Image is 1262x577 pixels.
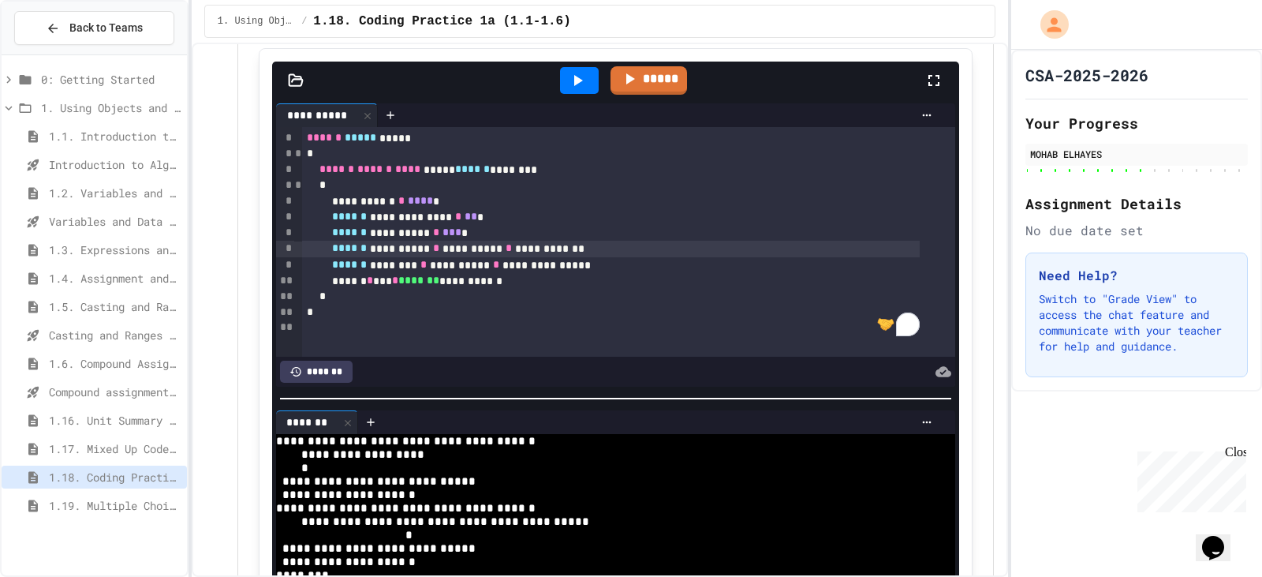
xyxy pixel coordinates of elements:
span: 1. Using Objects and Methods [218,15,295,28]
iframe: chat widget [1196,514,1246,561]
div: No due date set [1025,221,1248,240]
span: 1.4. Assignment and Input [49,270,181,287]
div: Chat with us now!Close [6,6,109,100]
span: Compound assignment operators - Quiz [49,384,181,400]
h3: Need Help? [1039,266,1234,285]
span: 1.3. Expressions and Output [New] [49,242,181,258]
span: 1.16. Unit Summary 1a (1.1-1.6) [49,412,181,429]
span: 1.1. Introduction to Algorithms, Programming, and Compilers [49,128,181,144]
span: Variables and Data Types - Quiz [49,213,181,230]
span: Back to Teams [69,20,143,36]
span: 1. Using Objects and Methods [41,99,181,116]
span: 1.18. Coding Practice 1a (1.1-1.6) [313,12,570,31]
div: To enrich screen reader interactions, please activate Accessibility in Grammarly extension settings [302,127,954,357]
h1: CSA-2025-2026 [1025,64,1148,86]
span: 1.19. Multiple Choice Exercises for Unit 1a (1.1-1.6) [49,497,181,514]
span: Introduction to Algorithms, Programming, and Compilers [49,156,181,173]
div: MOHAB ELHAYES [1030,147,1243,161]
h2: Assignment Details [1025,193,1248,215]
p: Switch to "Grade View" to access the chat feature and communicate with your teacher for help and ... [1039,291,1234,354]
span: Casting and Ranges of variables - Quiz [49,327,181,343]
h2: Your Progress [1025,112,1248,134]
span: 0: Getting Started [41,71,181,88]
span: 1.17. Mixed Up Code Practice 1.1-1.6 [49,440,181,457]
div: My Account [1024,6,1073,43]
iframe: chat widget [1131,445,1246,512]
span: 1.18. Coding Practice 1a (1.1-1.6) [49,469,181,485]
span: 1.2. Variables and Data Types [49,185,181,201]
button: Back to Teams [14,11,174,45]
span: / [301,15,307,28]
span: 1.6. Compound Assignment Operators [49,355,181,372]
span: 1.5. Casting and Ranges of Values [49,298,181,315]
